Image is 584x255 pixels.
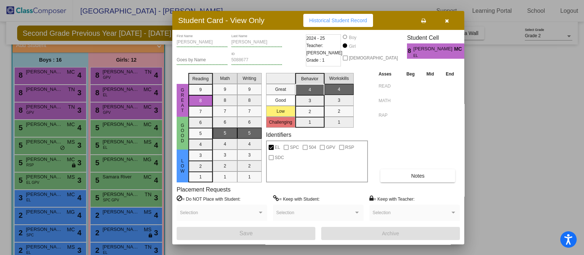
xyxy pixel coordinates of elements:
input: assessment [379,95,399,106]
div: Boy [349,34,357,41]
span: Great [179,88,186,113]
span: 2024 - 25 [306,35,325,42]
button: Save [177,227,315,240]
button: Historical Student Record [303,14,373,27]
span: Notes [411,173,424,179]
button: Notes [380,169,455,182]
span: Teacher: [PERSON_NAME] [306,42,342,57]
span: [DEMOGRAPHIC_DATA] [349,54,398,62]
span: 504 [309,143,316,152]
span: Good [179,123,186,143]
label: = Do NOT Place with Student: [177,195,241,202]
span: SDC [275,153,284,162]
span: Grade : 1 [306,57,324,64]
th: Asses [377,70,400,78]
label: = Keep with Student: [273,195,320,202]
th: Beg [400,70,420,78]
label: Placement Requests [177,186,231,193]
label: Identifiers [266,131,291,138]
span: [PERSON_NAME] [414,45,454,53]
div: Girl [349,43,356,50]
span: 8 [407,47,413,55]
input: goes by name [177,58,228,63]
h3: Student Card - View Only [178,16,265,25]
th: Mid [420,70,440,78]
span: GPV [326,143,335,152]
span: MC [454,45,464,53]
label: = Keep with Teacher: [369,195,415,202]
input: assessment [379,110,399,121]
th: End [440,70,460,78]
span: Archive [382,231,399,236]
span: Save [239,230,253,236]
span: SPC [290,143,299,152]
h3: Student Cell [407,34,470,41]
span: 4 [464,47,470,55]
button: Archive [321,227,460,240]
input: assessment [379,81,399,92]
span: RSP [345,143,354,152]
span: EL [414,53,449,58]
input: Enter ID [231,58,283,63]
span: Low [179,158,186,174]
span: Historical Student Record [309,18,367,23]
span: EL [275,143,280,152]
